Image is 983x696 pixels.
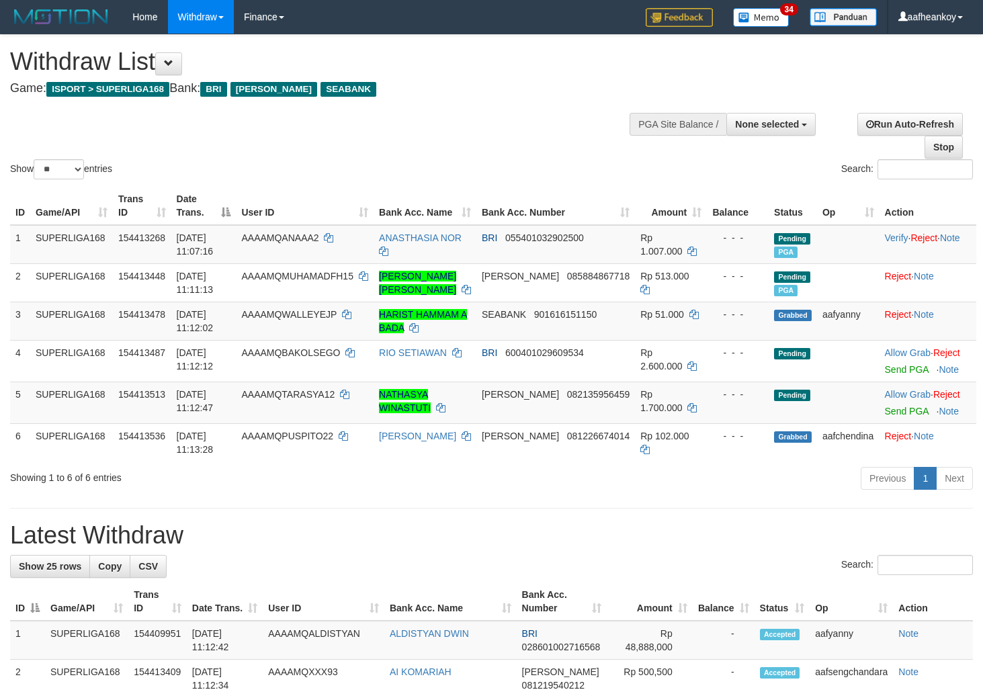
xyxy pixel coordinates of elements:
[517,582,607,621] th: Bank Acc. Number: activate to sort column ascending
[384,582,517,621] th: Bank Acc. Name: activate to sort column ascending
[733,8,789,27] img: Button%20Memo.svg
[939,406,959,417] a: Note
[241,431,333,441] span: AAAAMQPUSPITO22
[914,431,934,441] a: Note
[10,187,30,225] th: ID
[841,555,973,575] label: Search:
[774,285,798,296] span: Marked by aafsengchandara
[241,389,335,400] span: AAAAMQTARASYA12
[177,232,214,257] span: [DATE] 11:07:16
[10,225,30,264] td: 1
[379,271,456,295] a: [PERSON_NAME] [PERSON_NAME]
[885,364,929,375] a: Send PGA
[885,347,931,358] a: Allow Grab
[522,666,599,677] span: [PERSON_NAME]
[10,555,90,578] a: Show 25 rows
[177,271,214,295] span: [DATE] 11:11:13
[755,582,810,621] th: Status: activate to sort column ascending
[885,347,933,358] span: ·
[241,271,353,281] span: AAAAMQMUHAMADFH15
[712,308,763,321] div: - - -
[817,302,880,340] td: aafyanny
[567,431,630,441] span: Copy 081226674014 to clipboard
[89,555,130,578] a: Copy
[885,271,912,281] a: Reject
[760,629,800,640] span: Accepted
[885,389,931,400] a: Allow Grab
[379,232,462,243] a: ANASTHASIA NOR
[177,347,214,372] span: [DATE] 11:12:12
[200,82,226,97] span: BRI
[880,340,976,382] td: ·
[712,231,763,245] div: - - -
[707,187,769,225] th: Balance
[10,48,642,75] h1: Withdraw List
[880,225,976,264] td: · ·
[379,347,447,358] a: RIO SETIAWAN
[374,187,476,225] th: Bank Acc. Name: activate to sort column ascending
[10,582,45,621] th: ID: activate to sort column descending
[885,389,933,400] span: ·
[914,467,937,490] a: 1
[693,582,755,621] th: Balance: activate to sort column ascending
[187,582,263,621] th: Date Trans.: activate to sort column ascending
[482,389,559,400] span: [PERSON_NAME]
[635,187,707,225] th: Amount: activate to sort column ascending
[390,628,469,639] a: ALDISTYAN DWIN
[241,309,337,320] span: AAAAMQWALLEYEJP
[10,302,30,340] td: 3
[30,340,113,382] td: SUPERLIGA168
[482,431,559,441] span: [PERSON_NAME]
[933,347,960,358] a: Reject
[482,232,497,243] span: BRI
[774,390,810,401] span: Pending
[10,466,400,484] div: Showing 1 to 6 of 6 entries
[522,680,585,691] span: Copy 081219540212 to clipboard
[774,348,810,359] span: Pending
[774,247,798,258] span: Marked by aafsengchandara
[925,136,963,159] a: Stop
[10,621,45,660] td: 1
[98,561,122,572] span: Copy
[769,187,817,225] th: Status
[780,3,798,15] span: 34
[522,628,538,639] span: BRI
[10,423,30,462] td: 6
[735,119,799,130] span: None selected
[10,340,30,382] td: 4
[640,389,682,413] span: Rp 1.700.000
[45,582,128,621] th: Game/API: activate to sort column ascending
[10,159,112,179] label: Show entries
[640,431,689,441] span: Rp 102.000
[320,82,376,97] span: SEABANK
[693,621,755,660] td: -
[880,302,976,340] td: ·
[30,263,113,302] td: SUPERLIGA168
[263,582,384,621] th: User ID: activate to sort column ascending
[130,555,167,578] a: CSV
[379,309,467,333] a: HARIST HAMMAM A BADA
[505,232,584,243] span: Copy 055401032902500 to clipboard
[118,271,165,281] span: 154413448
[177,389,214,413] span: [DATE] 11:12:47
[630,113,726,136] div: PGA Site Balance /
[898,628,918,639] a: Note
[726,113,816,136] button: None selected
[30,382,113,423] td: SUPERLIGA168
[817,187,880,225] th: Op: activate to sort column ascending
[910,232,937,243] a: Reject
[885,406,929,417] a: Send PGA
[712,346,763,359] div: - - -
[138,561,158,572] span: CSV
[646,8,713,27] img: Feedback.jpg
[236,187,374,225] th: User ID: activate to sort column ascending
[885,232,908,243] a: Verify
[774,310,812,321] span: Grabbed
[118,431,165,441] span: 154413536
[505,347,584,358] span: Copy 600401029609534 to clipboard
[522,642,601,652] span: Copy 028601002716568 to clipboard
[482,347,497,358] span: BRI
[640,232,682,257] span: Rp 1.007.000
[936,467,973,490] a: Next
[118,347,165,358] span: 154413487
